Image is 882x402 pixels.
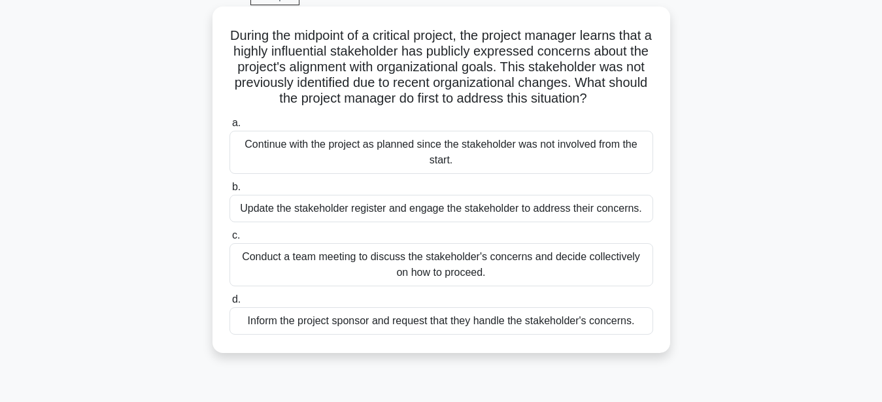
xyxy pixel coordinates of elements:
h5: During the midpoint of a critical project, the project manager learns that a highly influential s... [228,27,654,107]
div: Conduct a team meeting to discuss the stakeholder's concerns and decide collectively on how to pr... [229,243,653,286]
span: c. [232,229,240,241]
div: Update the stakeholder register and engage the stakeholder to address their concerns. [229,195,653,222]
span: b. [232,181,241,192]
span: d. [232,293,241,305]
div: Inform the project sponsor and request that they handle the stakeholder's concerns. [229,307,653,335]
span: a. [232,117,241,128]
div: Continue with the project as planned since the stakeholder was not involved from the start. [229,131,653,174]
